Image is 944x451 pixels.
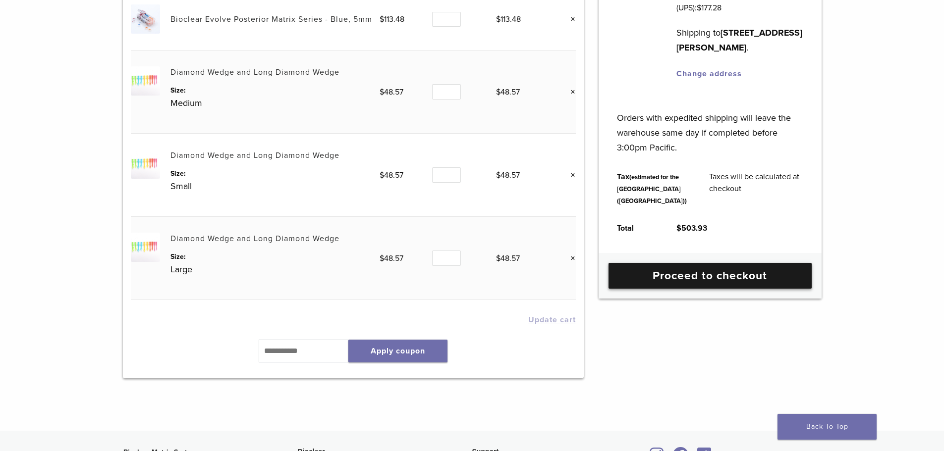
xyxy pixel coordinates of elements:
[170,234,339,244] a: Diamond Wedge and Long Diamond Wedge
[170,14,372,24] a: Bioclear Evolve Posterior Matrix Series - Blue, 5mm
[496,253,520,263] bdi: 48.57
[563,252,576,265] a: Remove this item
[348,340,447,362] button: Apply coupon
[606,214,666,242] th: Total
[777,414,877,440] a: Back To Top
[496,170,500,180] span: $
[380,253,384,263] span: $
[606,163,698,214] th: Tax
[380,253,403,263] bdi: 48.57
[563,169,576,182] a: Remove this item
[380,170,403,180] bdi: 48.57
[131,233,160,262] img: Diamond Wedge and Long Diamond Wedge
[496,14,500,24] span: $
[380,14,384,24] span: $
[170,168,380,179] dt: Size:
[617,96,803,155] p: Orders with expedited shipping will leave the warehouse same day if completed before 3:00pm Pacific.
[496,170,520,180] bdi: 48.57
[131,66,160,96] img: Diamond Wedge and Long Diamond Wedge
[170,67,339,77] a: Diamond Wedge and Long Diamond Wedge
[380,87,384,97] span: $
[170,262,380,277] p: Large
[676,223,707,233] bdi: 503.93
[563,86,576,99] a: Remove this item
[170,96,380,110] p: Medium
[676,27,802,53] strong: [STREET_ADDRESS][PERSON_NAME]
[676,223,681,233] span: $
[563,13,576,26] a: Remove this item
[131,150,160,179] img: Diamond Wedge and Long Diamond Wedge
[528,316,576,324] button: Update cart
[496,14,521,24] bdi: 113.48
[496,253,500,263] span: $
[380,170,384,180] span: $
[617,173,687,205] small: (estimated for the [GEOGRAPHIC_DATA] ([GEOGRAPHIC_DATA]))
[131,4,160,34] img: Bioclear Evolve Posterior Matrix Series - Blue, 5mm
[170,179,380,194] p: Small
[697,3,701,13] span: $
[496,87,500,97] span: $
[380,87,403,97] bdi: 48.57
[676,69,742,79] a: Change address
[697,3,722,13] bdi: 177.28
[609,263,812,289] a: Proceed to checkout
[698,163,814,214] td: Taxes will be calculated at checkout
[380,14,404,24] bdi: 113.48
[676,25,803,55] p: Shipping to .
[170,85,380,96] dt: Size:
[170,251,380,262] dt: Size:
[170,150,339,160] a: Diamond Wedge and Long Diamond Wedge
[496,87,520,97] bdi: 48.57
